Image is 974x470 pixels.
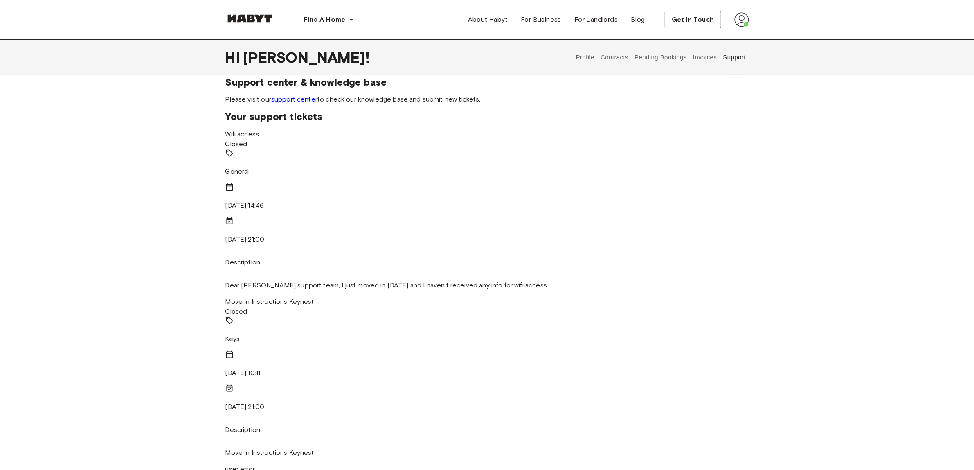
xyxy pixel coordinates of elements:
span: Closed [225,307,247,315]
a: About Habyt [461,11,514,28]
div: user profile tabs [573,39,749,75]
p: [DATE] 21:00 [225,402,749,412]
a: For Landlords [568,11,624,28]
span: [PERSON_NAME] ! [243,49,369,66]
span: Hi [225,49,243,66]
span: About Habyt [468,15,508,25]
p: Description [225,258,749,267]
span: Please visit our to check our knowledge base and submit new tickets. [225,95,749,104]
span: Blog [631,15,645,25]
button: Contracts [600,39,630,75]
a: Blog [624,11,652,28]
span: Support center & knowledge base [225,76,749,88]
span: Your support tickets [225,111,749,123]
span: For Landlords [574,15,618,25]
span: Get in Touch [672,15,714,25]
p: [DATE] 10:11 [225,368,749,378]
img: Habyt [225,14,274,23]
p: Dear [PERSON_NAME] support team, I just moved in [DATE] and I haven’t received any info for wifi ... [225,280,749,290]
button: Pending Bookings [634,39,688,75]
p: Description [225,425,749,435]
button: Profile [575,39,596,75]
span: Wifi access [225,130,259,138]
img: avatar [734,12,749,27]
span: Find A Home [304,15,346,25]
p: [DATE] 14:46 [225,201,749,210]
p: [DATE] 21:00 [225,235,749,244]
span: Closed [225,140,247,148]
span: Move In Instructions Keynest [225,298,314,305]
button: Invoices [692,39,718,75]
button: Support [722,39,747,75]
span: For Business [521,15,561,25]
p: Keys [225,334,749,344]
p: Move In Instructions Keynest [225,448,749,458]
button: Find A Home [297,11,360,28]
button: Get in Touch [665,11,721,28]
a: For Business [514,11,568,28]
p: General [225,167,749,176]
a: support center [271,95,317,103]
